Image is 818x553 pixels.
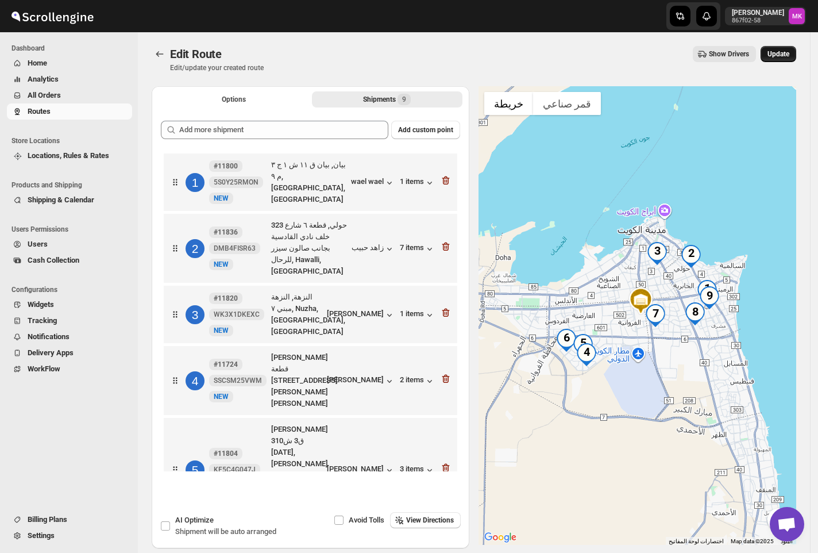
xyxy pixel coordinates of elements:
[11,285,132,294] span: Configurations
[28,75,59,83] span: Analytics
[186,460,204,479] div: 5
[696,280,719,303] div: 1
[271,220,347,277] div: حولي, قطعة ٦ شارع 323 خلف نادي القادسية بجانب صالون سيزر للرحال, Hawalli, [GEOGRAPHIC_DATA]
[327,309,395,321] button: [PERSON_NAME]
[186,305,204,324] div: 3
[792,13,802,20] text: MK
[327,464,395,476] button: [PERSON_NAME]
[28,515,67,524] span: Billing Plans
[7,103,132,120] button: Routes
[767,508,790,531] button: عناصر التحكّم بطريقة عرض الخريطة
[709,49,749,59] span: Show Drivers
[761,46,796,62] button: Update
[7,528,132,544] button: Settings
[349,516,384,524] span: Avoid Tolls
[28,256,79,264] span: Cash Collection
[271,291,322,337] div: النزهة, النزهة مبني ٧, Nuzha, [GEOGRAPHIC_DATA], [GEOGRAPHIC_DATA]
[7,71,132,87] button: Analytics
[400,177,435,189] button: 1 items
[400,243,435,255] button: 7 items
[214,244,256,253] span: DMB4FISR63
[11,136,132,145] span: Store Locations
[732,17,784,24] p: 867f02-58
[669,537,724,546] button: اختصارات لوحة المفاتيح
[400,309,435,321] button: 1 items
[186,371,204,390] div: 4
[28,195,94,204] span: Shipping & Calendar
[214,294,238,302] b: #11820
[28,348,74,357] span: Delivery Apps
[7,252,132,268] button: Cash Collection
[767,49,789,59] span: Update
[7,192,132,208] button: Shipping & Calendar
[351,177,395,189] div: wael wael
[7,512,132,528] button: Billing Plans
[214,162,238,170] b: #11800
[28,300,54,309] span: Widgets
[214,327,229,335] span: NEW
[28,107,51,116] span: Routes
[7,313,132,329] button: Tracking
[7,345,132,361] button: Delivery Apps
[698,286,721,309] div: 9
[725,7,806,25] button: User menu
[175,516,214,524] span: AI Optimize
[28,59,47,67] span: Home
[164,214,457,283] div: 2#11836 DMB4FISR63NewNEWحولي, قطعة ٦ شارع 323 خلف نادي القادسية بجانب صالون سيزر للرحال, Hawalli,...
[214,465,256,474] span: KF5C4G047J
[164,286,457,343] div: 3#11820 WK3X1DKEXCNewNEWالنزهة, النزهة مبني ٧, Nuzha, [GEOGRAPHIC_DATA], [GEOGRAPHIC_DATA][PERSON...
[400,375,435,387] button: 2 items
[7,361,132,377] button: WorkFlow
[28,332,70,341] span: Notifications
[644,304,667,327] div: 7
[352,243,395,255] button: زاهد حبيب
[7,148,132,164] button: Locations, Rules & Rates
[152,46,168,62] button: Routes
[7,329,132,345] button: Notifications
[214,376,262,385] span: SSCSM25VWM
[164,418,457,521] div: 5#11804 KF5C4G047JNewNEW[PERSON_NAME] ق3 ش310 [DATE], [PERSON_NAME] ق3 ش310 [DATE], [PERSON_NAME]...
[327,375,395,387] button: [PERSON_NAME]
[732,8,784,17] p: [PERSON_NAME]
[391,121,460,139] button: Add custom point
[770,507,804,542] div: دردشة مفتوحة
[572,334,595,357] div: 5
[28,151,109,160] span: Locations, Rules & Rates
[11,225,132,234] span: Users Permissions
[731,538,774,544] span: Map data ©2025
[28,91,61,99] span: All Orders
[214,393,229,401] span: NEW
[484,92,533,115] button: عرض خريطة الشارع
[164,346,457,415] div: 4#11724 SSCSM25VWMNewNEW[PERSON_NAME] قطعة [STREET_ADDRESS][PERSON_NAME][PERSON_NAME][PERSON_NAME...
[363,94,411,105] div: Shipments
[28,316,57,325] span: Tracking
[271,424,322,516] div: [PERSON_NAME] ق3 ش310 [DATE], [PERSON_NAME] ق3 ش310 [DATE], [PERSON_NAME], [GEOGRAPHIC_DATA]
[680,245,703,268] div: 2
[175,527,276,536] span: Shipment will be auto arranged
[7,297,132,313] button: Widgets
[400,464,435,476] button: 3 items
[481,530,519,545] a: ‏فتح هذه المنطقة في "خرائط Google" (يؤدي ذلك إلى فتح نافذة جديدة)
[693,46,756,62] button: Show Drivers
[271,352,322,409] div: [PERSON_NAME] قطعة [STREET_ADDRESS][PERSON_NAME][PERSON_NAME]
[214,228,238,236] b: #11836
[214,178,258,187] span: 5S0Y25RMON
[170,63,264,72] p: Edit/update your created route
[9,2,95,30] img: ScrollEngine
[214,260,229,268] span: NEW
[28,364,60,373] span: WorkFlow
[28,531,55,540] span: Settings
[646,242,669,265] div: 3
[271,159,346,205] div: بيان, بيان ق ١١ ش ١ ج ٣ م ٩, [GEOGRAPHIC_DATA], [GEOGRAPHIC_DATA]
[684,302,707,325] div: 8
[781,538,793,544] a: البنود (يتم فتح الرابط في علامة تبويب جديدة)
